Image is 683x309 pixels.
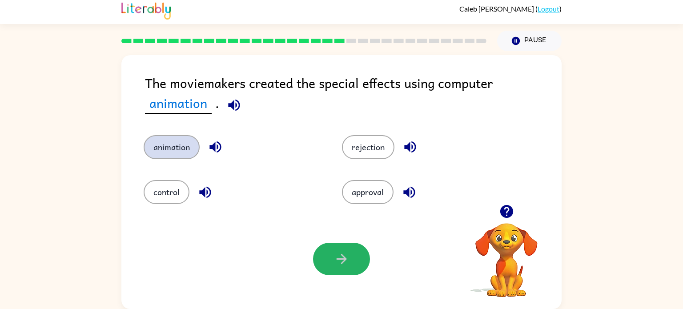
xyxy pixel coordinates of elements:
[538,4,559,13] a: Logout
[459,4,535,13] span: Caleb [PERSON_NAME]
[144,135,200,159] button: animation
[145,73,562,117] div: The moviemakers created the special effects using computer .
[144,180,189,204] button: control
[497,31,562,51] button: Pause
[342,180,394,204] button: approval
[342,135,394,159] button: rejection
[459,4,562,13] div: ( )
[145,93,212,114] span: animation
[462,209,551,298] video: Your browser must support playing .mp4 files to use Literably. Please try using another browser.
